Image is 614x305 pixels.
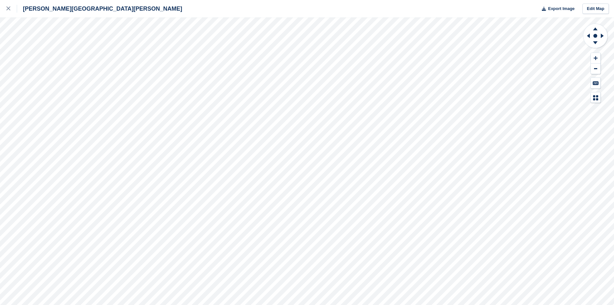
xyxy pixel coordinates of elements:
div: [PERSON_NAME][GEOGRAPHIC_DATA][PERSON_NAME] [17,5,182,13]
button: Export Image [538,4,575,14]
button: Keyboard Shortcuts [591,78,600,88]
button: Map Legend [591,92,600,103]
a: Edit Map [582,4,609,14]
button: Zoom Out [591,64,600,74]
span: Export Image [548,5,574,12]
button: Zoom In [591,53,600,64]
